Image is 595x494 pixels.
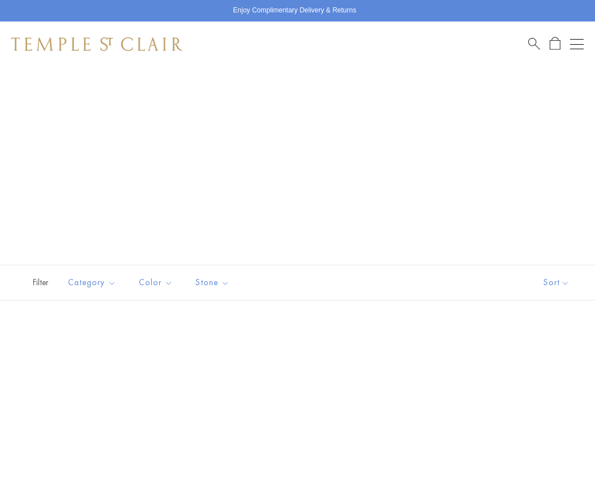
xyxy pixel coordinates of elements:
[133,276,181,290] span: Color
[570,37,584,51] button: Open navigation
[528,37,540,51] a: Search
[11,37,182,51] img: Temple St. Clair
[550,37,560,51] a: Open Shopping Bag
[130,270,181,295] button: Color
[518,265,595,300] button: Show sort by
[233,5,356,16] p: Enjoy Complimentary Delivery & Returns
[190,276,238,290] span: Stone
[62,276,125,290] span: Category
[187,270,238,295] button: Stone
[59,270,125,295] button: Category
